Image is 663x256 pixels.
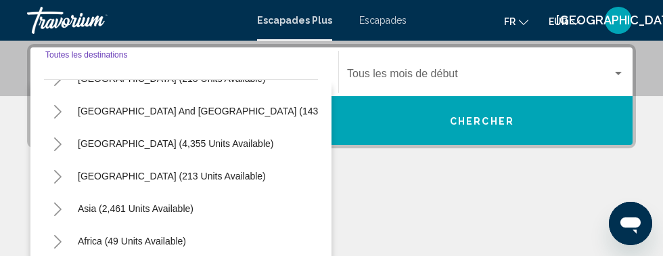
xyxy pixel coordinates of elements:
[257,15,332,26] a: Escapades Plus
[359,15,407,26] a: Escapades
[601,6,636,35] button: Menu utilisateur
[71,128,280,159] button: [GEOGRAPHIC_DATA] (4,355 units available)
[71,95,392,127] button: [GEOGRAPHIC_DATA] and [GEOGRAPHIC_DATA] (143 units available)
[78,236,186,247] span: Africa (49 units available)
[44,163,71,190] button: Toggle Central America (213 units available)
[78,171,266,182] span: [GEOGRAPHIC_DATA] (213 units available)
[78,138,273,149] span: [GEOGRAPHIC_DATA] (4,355 units available)
[44,130,71,157] button: Toggle South America (4,355 units available)
[504,16,516,27] font: fr
[71,161,273,192] button: [GEOGRAPHIC_DATA] (213 units available)
[71,193,200,224] button: Asia (2,461 units available)
[450,116,514,127] font: Chercher
[44,228,71,255] button: Toggle Africa (49 units available)
[78,106,386,116] span: [GEOGRAPHIC_DATA] and [GEOGRAPHIC_DATA] (143 units available)
[331,96,633,145] button: Chercher
[549,16,568,27] font: EUR
[27,7,244,34] a: Travorium
[44,195,71,222] button: Toggle Asia (2,461 units available)
[30,47,633,145] div: Widget de recherche
[609,202,652,245] iframe: Bouton de lancement de la fenêtre de messagerie
[44,98,71,125] button: Toggle South Pacific and Oceania (143 units available)
[78,203,193,214] span: Asia (2,461 units available)
[504,12,528,31] button: Changer de langue
[549,12,580,31] button: Changer de devise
